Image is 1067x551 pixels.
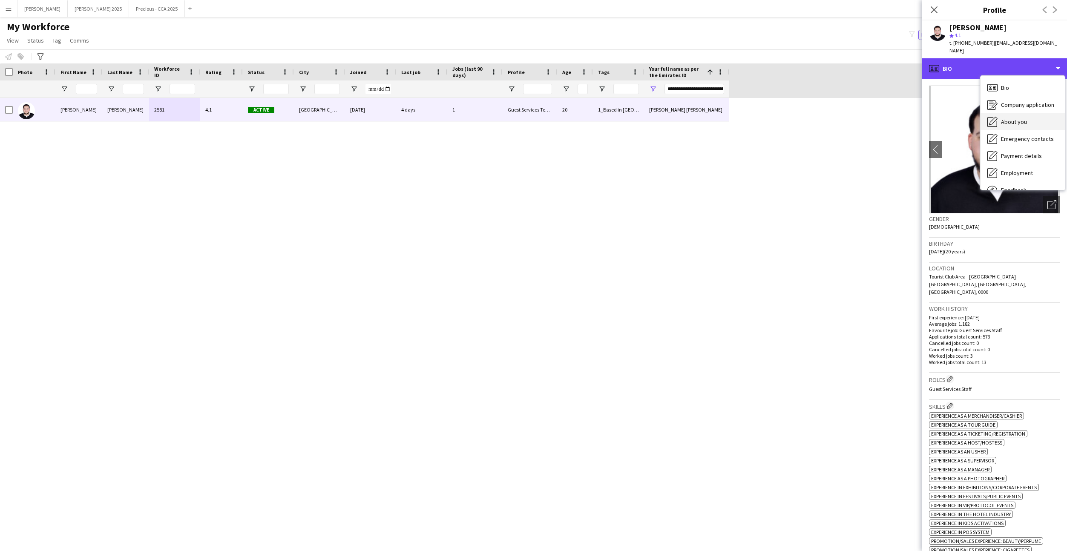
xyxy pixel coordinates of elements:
span: Experience as a Supervisor [931,457,994,464]
span: 4.1 [955,32,961,38]
input: Your full name as per the Emirates ID Filter Input [664,84,724,94]
span: Your full name as per the Emirates ID [649,66,704,78]
span: [DEMOGRAPHIC_DATA] [929,224,980,230]
span: Age [562,69,571,75]
button: Open Filter Menu [154,85,162,93]
span: Tags [598,69,610,75]
span: Experience as a Photographer [931,475,1004,482]
span: Joined [350,69,367,75]
div: Bio [981,79,1065,96]
span: Experience as a Ticketing/Registration [931,430,1025,437]
div: [DATE] [345,98,396,121]
div: 1_Based in [GEOGRAPHIC_DATA], 2_English Level = 2/3 Good , 4_EA Active [593,98,644,121]
p: Cancelled jobs count: 0 [929,340,1060,346]
h3: Roles [929,375,1060,384]
div: Open photos pop-in [1043,196,1060,213]
span: Feedback [1001,186,1027,194]
span: Experience as a Manager [931,466,989,473]
h3: Birthday [929,240,1060,247]
span: Experience in Kids Activations [931,520,1004,526]
span: Last job [401,69,420,75]
div: Feedback [981,181,1065,198]
button: Open Filter Menu [598,85,606,93]
input: City Filter Input [314,84,340,94]
span: Payment details [1001,152,1042,160]
div: About you [981,113,1065,130]
button: [PERSON_NAME] 2025 [68,0,129,17]
span: Rating [205,69,221,75]
div: Bio [922,58,1067,79]
p: Cancelled jobs total count: 0 [929,346,1060,353]
span: Experience in Exhibitions/Corporate Events [931,484,1037,491]
span: Profile [508,69,525,75]
div: Employment [981,164,1065,181]
span: Company application [1001,101,1054,109]
span: Experience as a Tour Guide [931,422,995,428]
button: Open Filter Menu [649,85,657,93]
input: Profile Filter Input [523,84,552,94]
app-action-btn: Advanced filters [35,52,46,62]
div: 4.1 [200,98,243,121]
span: Experience as an Usher [931,448,986,455]
span: Promotion/Sales Experience: Beauty/Perfume [931,538,1041,544]
span: t. [PHONE_NUMBER] [949,40,994,46]
h3: Profile [922,4,1067,15]
span: Jobs (last 90 days) [452,66,487,78]
div: Company application [981,96,1065,113]
p: First experience: [DATE] [929,314,1060,321]
div: 20 [557,98,593,121]
span: Experience in The Hotel Industry [931,511,1011,517]
div: [PERSON_NAME] [102,98,149,121]
img: Crew avatar or photo [929,86,1060,213]
a: Comms [66,35,92,46]
span: Status [27,37,44,44]
span: Bio [1001,84,1009,92]
h3: Location [929,264,1060,272]
button: [PERSON_NAME] [17,0,68,17]
img: Mohamed Ahmed [18,102,35,119]
span: [DATE] (20 years) [929,248,965,255]
span: First Name [60,69,86,75]
span: Comms [70,37,89,44]
span: | [EMAIL_ADDRESS][DOMAIN_NAME] [949,40,1057,54]
div: 1 [447,98,503,121]
input: First Name Filter Input [76,84,97,94]
div: [GEOGRAPHIC_DATA] [294,98,345,121]
button: Open Filter Menu [60,85,68,93]
div: 4 days [396,98,447,121]
p: Worked jobs count: 3 [929,353,1060,359]
span: About you [1001,118,1027,126]
a: Tag [49,35,65,46]
a: View [3,35,22,46]
span: Experience as a Merchandiser/Cashier [931,413,1022,419]
span: [PERSON_NAME] [PERSON_NAME] [649,106,722,113]
button: Open Filter Menu [508,85,515,93]
input: Tags Filter Input [613,84,639,94]
p: Favourite job: Guest Services Staff [929,327,1060,333]
div: Emergency contacts [981,130,1065,147]
button: Open Filter Menu [299,85,307,93]
span: Guest Services Staff [929,386,972,392]
div: [PERSON_NAME] [949,24,1007,32]
span: Photo [18,69,32,75]
span: Employment [1001,169,1033,177]
span: Experience in VIP/Protocol Events [931,502,1013,508]
p: Applications total count: 573 [929,333,1060,340]
input: Workforce ID Filter Input [170,84,195,94]
div: 2581 [149,98,200,121]
span: Experience in POS System [931,529,989,535]
span: Workforce ID [154,66,185,78]
div: Guest Services Team [503,98,557,121]
button: Open Filter Menu [562,85,570,93]
span: Tourist Club Area - [GEOGRAPHIC_DATA] - [GEOGRAPHIC_DATA], [GEOGRAPHIC_DATA], [GEOGRAPHIC_DATA], ... [929,273,1026,295]
h3: Work history [929,305,1060,313]
span: Experience as a Host/Hostess [931,439,1002,446]
span: Tag [52,37,61,44]
span: Active [248,107,274,113]
span: City [299,69,309,75]
button: Open Filter Menu [248,85,256,93]
span: View [7,37,19,44]
h3: Skills [929,402,1060,410]
span: My Workforce [7,20,69,33]
button: Open Filter Menu [107,85,115,93]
